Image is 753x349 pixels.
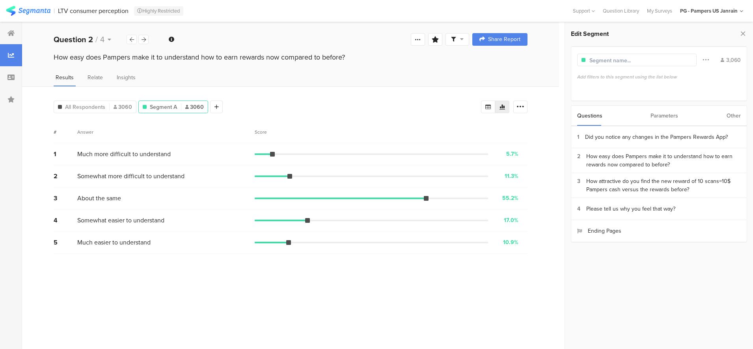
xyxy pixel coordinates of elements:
[58,7,129,15] div: LTV consumer perception
[54,34,93,45] b: Question 2
[54,172,77,181] div: 2
[502,194,518,202] div: 55.2%
[577,227,621,235] div: Ending Pages
[77,216,164,225] span: Somewhat easier to understand
[117,73,136,82] span: Insights
[77,149,171,159] span: Much more difficult to understand
[54,216,77,225] div: 4
[586,152,741,169] div: How easy does Pampers make it to understand how to earn rewards now compared to before?
[114,103,132,111] span: 3060
[54,194,77,203] div: 3
[503,238,518,246] div: 10.9%
[643,7,676,15] a: My Surveys
[573,5,595,17] div: Support
[65,103,105,111] span: All Respondents
[56,73,74,82] span: Results
[95,34,98,45] span: /
[134,6,183,16] div: Highly Restricted
[505,172,518,180] div: 11.3%
[54,52,527,62] div: How easy does Pampers make it to understand how to earn rewards now compared to before?
[504,216,518,224] div: 17.0%
[586,177,741,194] div: How attractive do you find the new reward of 10 scans=10$ Pampers cash versus the rewards before?
[54,129,77,136] div: #
[100,34,104,45] span: 4
[77,172,185,181] span: Somewhat more difficult to understand
[506,150,518,158] div: 5.7%
[54,6,55,15] div: |
[599,7,643,15] a: Question Library
[577,106,602,126] div: Questions
[589,56,658,65] input: Segment name...
[577,152,586,169] div: 2
[6,6,50,16] img: segmanta logo
[577,205,586,213] div: 4
[185,103,204,111] span: 3060
[577,177,586,194] div: 3
[585,133,728,141] div: Did you notice any changes in the Pampers Rewards App?
[727,106,741,126] div: Other
[77,129,93,136] div: Answer
[88,73,103,82] span: Relate
[77,238,151,247] span: Much easier to understand
[680,7,738,15] div: PG - Pampers US Janrain
[54,238,77,247] div: 5
[650,106,678,126] div: Parameters
[488,37,520,42] span: Share Report
[255,129,271,136] div: Score
[586,205,675,213] div: Please tell us why you feel that way?
[54,149,77,159] div: 1
[77,194,121,203] span: About the same
[577,73,741,80] div: Add filters to this segment using the list below
[571,29,609,38] span: Edit Segment
[721,56,741,64] div: 3,060
[577,133,585,141] div: 1
[150,103,177,111] span: Segment A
